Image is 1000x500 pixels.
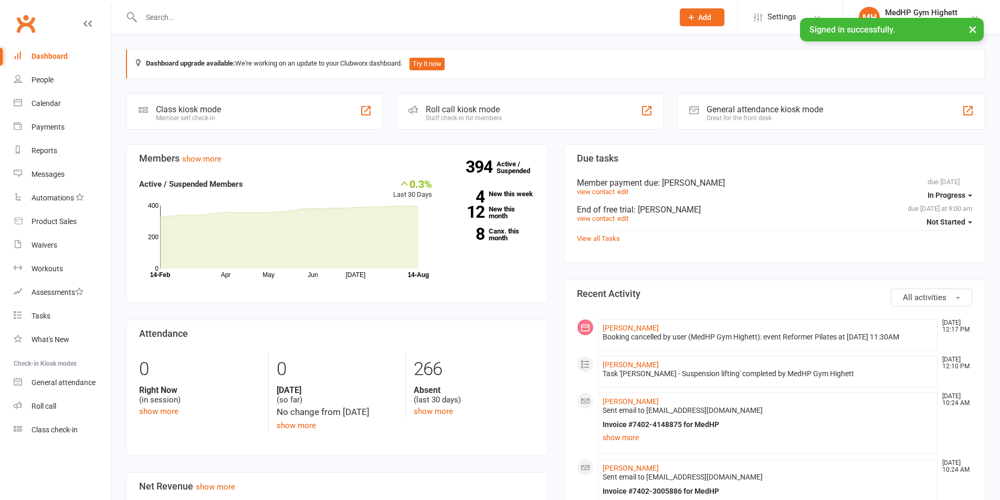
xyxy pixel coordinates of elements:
[139,328,535,339] h3: Attendance
[414,385,534,395] strong: Absent
[31,378,96,387] div: General attendance
[139,385,260,395] strong: Right Now
[603,464,659,472] a: [PERSON_NAME]
[31,123,65,131] div: Payments
[156,104,221,114] div: Class kiosk mode
[497,153,543,182] a: 394Active / Suspended
[603,430,933,445] a: show more
[14,210,111,233] a: Product Sales
[146,59,235,67] strong: Dashboard upgrade available:
[126,49,985,79] div: We're working on an update to your Clubworx dashboard.
[603,420,933,429] div: Invoice #7402-4148875 for MedHP
[14,233,111,257] a: Waivers
[393,178,432,200] div: Last 30 Days
[139,385,260,405] div: (in session)
[448,228,535,241] a: 8Canx. this month
[937,320,972,333] time: [DATE] 12:17 PM
[707,104,823,114] div: General attendance kiosk mode
[617,188,628,196] a: edit
[577,215,615,222] a: view contact
[937,393,972,407] time: [DATE] 10:24 AM
[603,473,763,481] span: Sent email to [EMAIL_ADDRESS][DOMAIN_NAME]
[277,385,397,405] div: (so far)
[927,212,972,231] button: Not Started
[14,163,111,186] a: Messages
[903,293,946,302] span: All activities
[14,281,111,304] a: Assessments
[14,418,111,442] a: Class kiosk mode
[31,217,77,226] div: Product Sales
[14,257,111,281] a: Workouts
[658,178,725,188] span: : [PERSON_NAME]
[277,405,397,419] div: No change from [DATE]
[139,153,535,164] h3: Members
[603,324,659,332] a: [PERSON_NAME]
[14,115,111,139] a: Payments
[14,186,111,210] a: Automations
[937,460,972,473] time: [DATE] 10:24 AM
[31,146,57,155] div: Reports
[13,10,39,37] a: Clubworx
[577,153,973,164] h3: Due tasks
[31,194,74,202] div: Automations
[448,190,535,197] a: 4New this week
[577,178,973,188] div: Member payment due
[409,58,445,70] button: Try it now
[928,191,965,199] span: In Progress
[426,104,502,114] div: Roll call kiosk mode
[196,482,235,492] a: show more
[31,288,83,296] div: Assessments
[31,170,65,178] div: Messages
[139,354,260,385] div: 0
[31,264,63,273] div: Workouts
[448,204,485,220] strong: 12
[277,421,316,430] a: show more
[14,304,111,328] a: Tasks
[707,114,823,122] div: Great for the front desk
[698,13,711,22] span: Add
[963,18,982,40] button: ×
[603,333,933,342] div: Booking cancelled by user (MedHP Gym Highett): event Reformer Pilates at [DATE] 11:30AM
[156,114,221,122] div: Member self check-in
[809,25,895,35] span: Signed in successfully.
[680,8,724,26] button: Add
[139,481,535,492] h3: Net Revenue
[448,226,485,242] strong: 8
[138,10,666,25] input: Search...
[14,92,111,115] a: Calendar
[139,179,243,189] strong: Active / Suspended Members
[14,371,111,395] a: General attendance kiosk mode
[927,218,965,226] span: Not Started
[466,159,497,175] strong: 394
[634,205,701,215] span: : [PERSON_NAME]
[31,99,61,108] div: Calendar
[617,215,628,222] a: edit
[393,178,432,189] div: 0.3%
[885,17,957,27] div: MedHP
[277,385,397,395] strong: [DATE]
[577,188,615,196] a: view contact
[31,335,69,344] div: What's New
[928,186,972,205] button: In Progress
[14,68,111,92] a: People
[139,407,178,416] a: show more
[577,235,620,242] a: View all Tasks
[14,395,111,418] a: Roll call
[414,385,534,405] div: (last 30 days)
[426,114,502,122] div: Staff check-in for members
[182,154,222,164] a: show more
[937,356,972,370] time: [DATE] 12:10 PM
[14,45,111,68] a: Dashboard
[603,406,763,414] span: Sent email to [EMAIL_ADDRESS][DOMAIN_NAME]
[277,354,397,385] div: 0
[31,241,57,249] div: Waivers
[31,52,68,60] div: Dashboard
[577,205,973,215] div: End of free trial
[603,397,659,406] a: [PERSON_NAME]
[603,487,933,496] div: Invoice #7402-3005886 for MedHP
[891,289,972,306] button: All activities
[31,76,54,84] div: People
[31,425,78,434] div: Class check-in
[603,369,933,378] div: Task '[PERSON_NAME] - Suspension lifting' completed by MedHP Gym Highett
[31,312,50,320] div: Tasks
